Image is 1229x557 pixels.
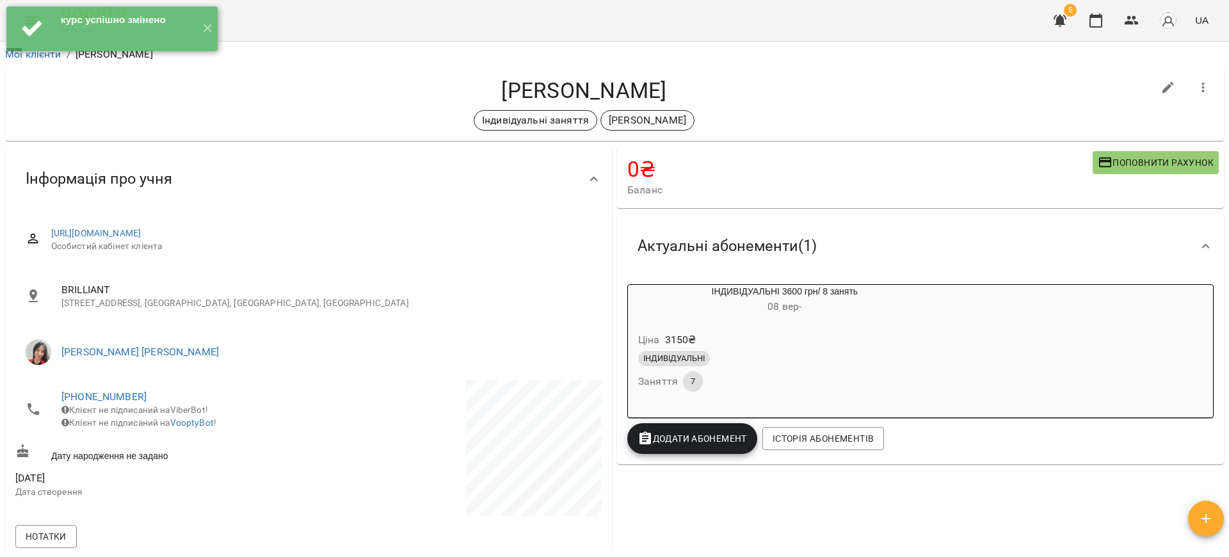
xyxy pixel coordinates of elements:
div: Індивідуальні заняття [474,110,597,131]
a: [PHONE_NUMBER] [61,391,147,403]
div: Актуальні абонементи(1) [617,213,1224,279]
a: [PERSON_NAME] [PERSON_NAME] [61,346,219,358]
div: Інформація про учня [5,146,612,212]
a: [URL][DOMAIN_NAME] [51,228,141,238]
button: Нотатки [15,525,77,548]
span: UA [1195,13,1209,27]
p: Дата створення [15,486,306,499]
span: Історія абонементів [773,431,874,446]
span: Поповнити рахунок [1098,155,1214,170]
span: 7 [683,376,703,387]
span: Інформація про учня [26,169,172,189]
button: ІНДИВІДУАЛЬНІ 3600 грн/ 8 занять08 вер- Ціна3150₴ІНДИВІДУАЛЬНІЗаняття7 [628,285,942,407]
p: [STREET_ADDRESS], [GEOGRAPHIC_DATA], [GEOGRAPHIC_DATA], [GEOGRAPHIC_DATA] [61,297,591,310]
span: 08 вер - [767,300,801,312]
div: ІНДИВІДУАЛЬНІ 3600 грн/ 8 занять [628,285,942,316]
span: Клієнт не підписаний на ViberBot! [61,405,208,415]
button: Додати Абонемент [627,423,757,454]
span: ІНДИВІДУАЛЬНІ [638,353,710,364]
span: Особистий кабінет клієнта [51,240,591,253]
div: курс успішно змінено [61,13,192,27]
p: [PERSON_NAME] [609,113,686,128]
button: UA [1190,8,1214,32]
img: avatar_s.png [1159,12,1177,29]
nav: breadcrumb [5,47,1224,62]
span: BRILLIANT [61,282,591,298]
button: Поповнити рахунок [1093,151,1219,174]
span: Нотатки [26,529,67,544]
span: Актуальні абонементи ( 1 ) [638,236,817,256]
span: Клієнт не підписаний на ! [61,417,216,428]
h4: 0 ₴ [627,156,1093,182]
span: Баланс [627,182,1093,198]
span: [DATE] [15,471,306,486]
p: Індивідуальні заняття [482,113,589,128]
button: Історія абонементів [762,427,884,450]
h4: [PERSON_NAME] [15,77,1153,104]
h6: Заняття [638,373,678,391]
div: [PERSON_NAME] [600,110,695,131]
img: Гвоздицьких Ольга [26,339,51,365]
span: 5 [1064,4,1077,17]
div: Дату народження не задано [13,441,309,465]
span: Додати Абонемент [638,431,747,446]
a: VooptyBot [170,417,214,428]
p: 3150 ₴ [665,332,696,348]
h6: Ціна [638,331,660,349]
